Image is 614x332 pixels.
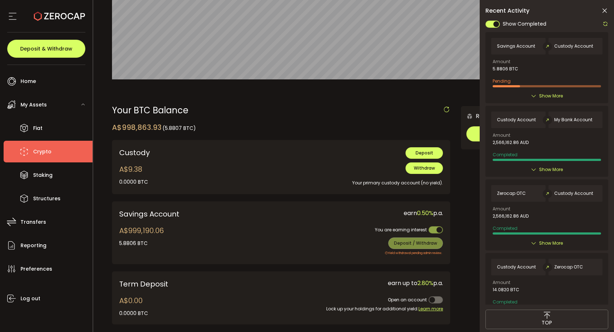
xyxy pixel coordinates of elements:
span: Show More [539,240,563,247]
div: 5.8806 BTC [119,240,164,247]
button: Deposit / Withdraw [388,237,443,249]
span: 14.0820 BTC [493,287,519,292]
span: Fiat [33,123,42,134]
span: Savings Account [497,44,535,49]
span: My Assets [21,100,47,110]
span: 2,566,162.86 AUD [493,214,529,219]
span: Withdraw [414,165,435,171]
div: Your primary custody account (no yield). [259,174,443,187]
span: Learn more [418,306,443,312]
button: Withdraw [405,162,443,174]
img: 6nGpN7MZ9FLuBP83NiajKbTRY4UzlzQtBKtCrLLspmCkSvCZHBKvY3NxgQaT5JnOQREvtQ257bXeeSTueZfAPizblJ+Fe8JwA... [466,113,473,119]
span: Amount [493,60,510,64]
div: A$9.38 [119,164,148,186]
div: 0.0000 BTC [119,178,148,186]
span: 2,566,162.86 AUD [493,140,529,145]
button: Trade OTC [466,126,590,141]
span: Log out [21,293,40,304]
span: Deposit [416,150,433,156]
span: Transfers [21,217,46,227]
iframe: Chat Widget [578,297,614,332]
span: earn up to p.a. [388,279,443,287]
span: Custody Account [497,117,536,122]
div: A$0.00 [119,295,148,317]
span: Deposit / Withdraw [394,240,437,246]
span: Custody Account [554,191,593,196]
span: Zerocap OTC [497,191,526,196]
span: Structures [33,193,60,204]
span: (5.8807 BTC) [162,125,196,132]
span: Amount [493,133,510,137]
span: earn p.a. [404,209,443,217]
span: Show Completed [503,20,546,28]
span: My Bank Account [554,117,592,122]
span: TOP [542,319,552,327]
div: Lock up your holdings for additional yield. [259,305,443,313]
div: Term Deposit [119,279,249,289]
span: 5.8806 BTC [493,66,518,71]
button: Deposit [405,147,443,159]
div: Your BTC Balance [112,106,451,115]
div: A$998,863.93 [112,122,196,133]
span: Preferences [21,264,52,274]
button: Deposit & Withdraw [7,40,85,58]
span: Crypto [33,147,51,157]
span: Recent Activity [485,8,529,14]
span: Completed [493,225,517,231]
div: Request an OTC Trade [461,112,540,121]
span: 2.80% [417,279,433,287]
span: Amount [493,207,510,211]
span: Deposit & Withdraw [20,46,72,51]
span: Yield withdrawal pending admin review. [385,251,442,255]
span: Home [21,76,36,87]
span: Custody Account [554,44,593,49]
span: Open an account [388,297,427,303]
div: Savings Account [119,209,276,219]
span: Completed [493,152,517,158]
span: Custody Account [497,265,536,270]
div: A$999,190.06 [119,225,164,247]
span: Pending [493,78,511,84]
div: 0.0000 BTC [119,310,148,317]
span: Zerocap OTC [554,265,583,270]
span: Show More [539,92,563,100]
span: Reporting [21,240,46,251]
div: Custody [119,147,249,158]
span: 0.50% [417,209,433,217]
span: Staking [33,170,53,180]
span: You are earning interest [375,227,427,233]
span: Completed [493,299,517,305]
span: Show More [539,166,563,173]
span: Amount [493,280,510,285]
